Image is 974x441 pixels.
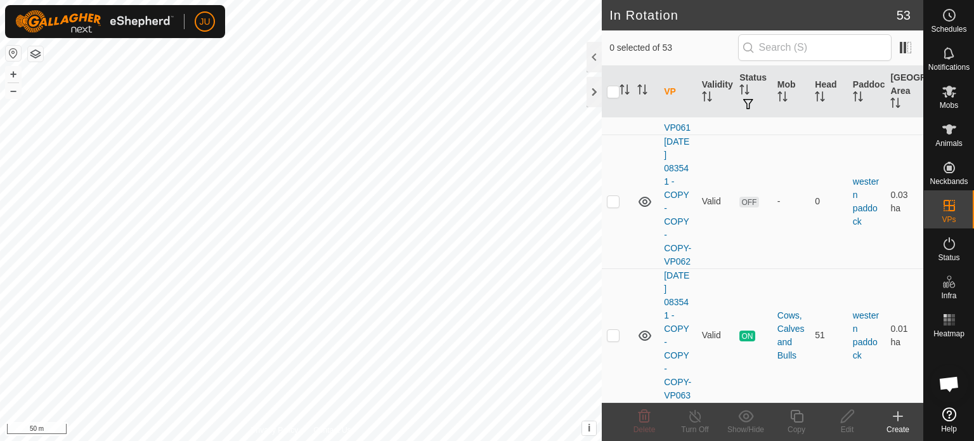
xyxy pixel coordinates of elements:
span: Animals [935,140,963,147]
p-sorticon: Activate to sort [890,100,900,110]
button: Map Layers [28,46,43,62]
span: ON [739,331,755,341]
a: western paddock [853,310,879,360]
span: 53 [897,6,911,25]
div: Show/Hide [720,424,771,435]
span: JU [199,15,210,29]
span: Delete [633,425,656,434]
input: Search (S) [738,34,892,61]
div: - [777,195,805,208]
p-sorticon: Activate to sort [777,93,788,103]
p-sorticon: Activate to sort [620,86,630,96]
div: Edit [822,424,873,435]
div: Create [873,424,923,435]
span: Schedules [931,25,966,33]
span: Status [938,254,959,261]
div: Cows, Calves and Bulls [777,309,805,362]
th: Paddock [848,66,886,118]
a: [DATE] 083541 - COPY - COPY - COPY-VP062 [664,136,691,267]
td: Valid [697,135,735,268]
button: i [582,421,596,435]
div: Copy [771,424,822,435]
span: OFF [739,197,758,207]
div: Open chat [930,365,968,403]
span: Infra [941,292,956,299]
th: Mob [772,66,810,118]
p-sorticon: Activate to sort [815,93,825,103]
span: Mobs [940,102,958,109]
td: 0.01 ha [885,268,923,402]
button: + [6,67,21,82]
span: i [588,423,590,433]
th: VP [659,66,697,118]
td: 51 [810,268,848,402]
img: Gallagher Logo [15,10,174,33]
a: Help [924,402,974,438]
th: Head [810,66,848,118]
p-sorticon: Activate to sort [637,86,647,96]
button: Reset Map [6,46,21,61]
a: Privacy Policy [251,425,299,436]
td: Valid [697,268,735,402]
a: Contact Us [313,425,351,436]
th: [GEOGRAPHIC_DATA] Area [885,66,923,118]
a: [DATE] 083541 - COPY - COPY - COPY-VP063 [664,270,691,400]
span: Heatmap [933,330,964,338]
td: 0 [810,135,848,268]
th: Validity [697,66,735,118]
p-sorticon: Activate to sort [739,86,750,96]
th: Status [734,66,772,118]
p-sorticon: Activate to sort [853,93,863,103]
span: 0 selected of 53 [609,41,737,55]
span: Help [941,425,957,433]
td: 0.03 ha [885,135,923,268]
button: – [6,83,21,98]
span: VPs [942,216,956,223]
div: Turn Off [670,424,720,435]
h2: In Rotation [609,8,897,23]
a: [DATE] 083541 - COPY - COPY - COPY-VP061 [664,3,691,133]
a: western paddock [853,176,879,227]
p-sorticon: Activate to sort [702,93,712,103]
span: Neckbands [930,178,968,185]
span: Notifications [928,63,970,71]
